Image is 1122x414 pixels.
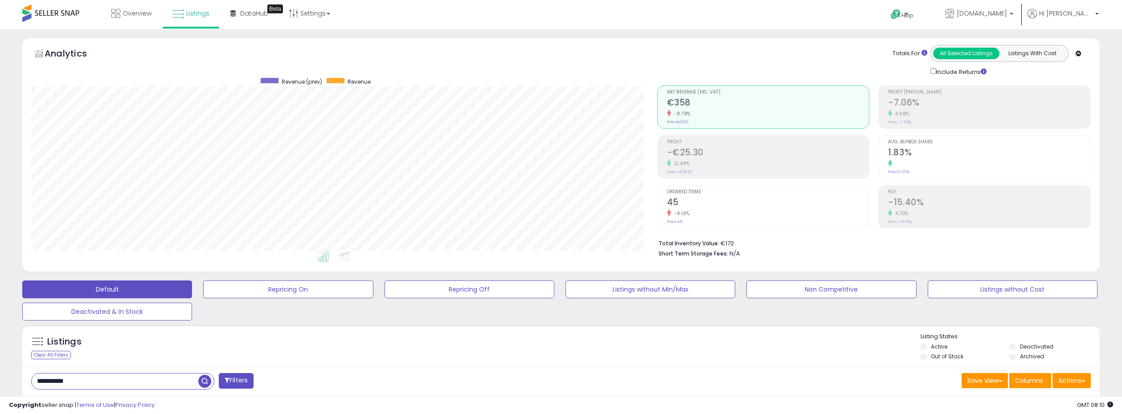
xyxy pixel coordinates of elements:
span: Net Revenue (Exc. VAT) [667,90,869,95]
button: Listings With Cost [999,48,1065,59]
h2: -7.06% [888,97,1090,110]
h2: -€25.30 [667,147,869,159]
span: Help [901,12,913,19]
span: Hi [PERSON_NAME] [1039,9,1093,18]
strong: Copyright [9,401,41,409]
small: 4.70% [892,210,909,217]
button: All Selected Listings [933,48,999,59]
small: 12.49% [671,160,690,167]
span: N/A [729,249,740,258]
button: Listings without Min/Max [565,280,735,298]
small: -8.79% [671,110,691,117]
small: Prev: €393 [667,119,688,125]
small: 4.08% [892,110,909,117]
b: Total Inventory Value: [659,239,719,247]
button: Save View [962,373,1008,388]
span: Listings [186,9,209,18]
span: ROI [888,190,1090,195]
h5: Listings [47,336,82,348]
small: -8.16% [671,210,690,217]
h5: Analytics [45,47,104,62]
b: Short Term Storage Fees: [659,250,728,257]
span: 2025-09-8 08:10 GMT [1077,401,1113,409]
small: Prev: 0.00% [888,169,909,175]
div: seller snap | | [9,401,155,410]
button: Repricing On [203,280,373,298]
button: Actions [1052,373,1091,388]
button: Columns [1009,373,1051,388]
a: Hi [PERSON_NAME] [1028,9,1099,29]
h2: 1.83% [888,147,1090,159]
button: Default [22,280,192,298]
small: Prev: -7.36% [888,119,911,125]
small: Prev: -16.16% [888,219,912,224]
button: Non Competitive [746,280,916,298]
button: Repricing Off [385,280,554,298]
a: Help [884,2,931,29]
p: Listing States: [921,333,1100,341]
span: DataHub [240,9,268,18]
span: [DOMAIN_NAME] [957,9,1007,18]
small: Prev: 49 [667,219,683,224]
label: Deactivated [1020,343,1053,350]
div: Include Returns [924,66,997,77]
span: Revenue [348,78,371,85]
button: Listings without Cost [928,280,1097,298]
button: Filters [219,373,254,389]
div: Totals For [893,49,927,58]
span: Avg. Buybox Share [888,140,1090,145]
div: Tooltip anchor [267,4,283,13]
a: Terms of Use [76,401,114,409]
span: Revenue (prev) [282,78,322,85]
label: Out of Stock [931,353,963,360]
span: Ordered Items [667,190,869,195]
li: €172 [659,237,1084,248]
span: Overview [123,9,152,18]
h2: -15.40% [888,197,1090,209]
small: Prev: -€28.91 [667,169,692,175]
span: Columns [1015,376,1043,385]
a: Privacy Policy [115,401,155,409]
i: Get Help [890,9,901,20]
label: Active [931,343,947,350]
span: Profit [667,140,869,145]
label: Archived [1020,353,1044,360]
div: Clear All Filters [31,351,71,359]
span: Profit [PERSON_NAME] [888,90,1090,95]
button: Deactivated & In Stock [22,303,192,321]
h2: 45 [667,197,869,209]
h2: €358 [667,97,869,110]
